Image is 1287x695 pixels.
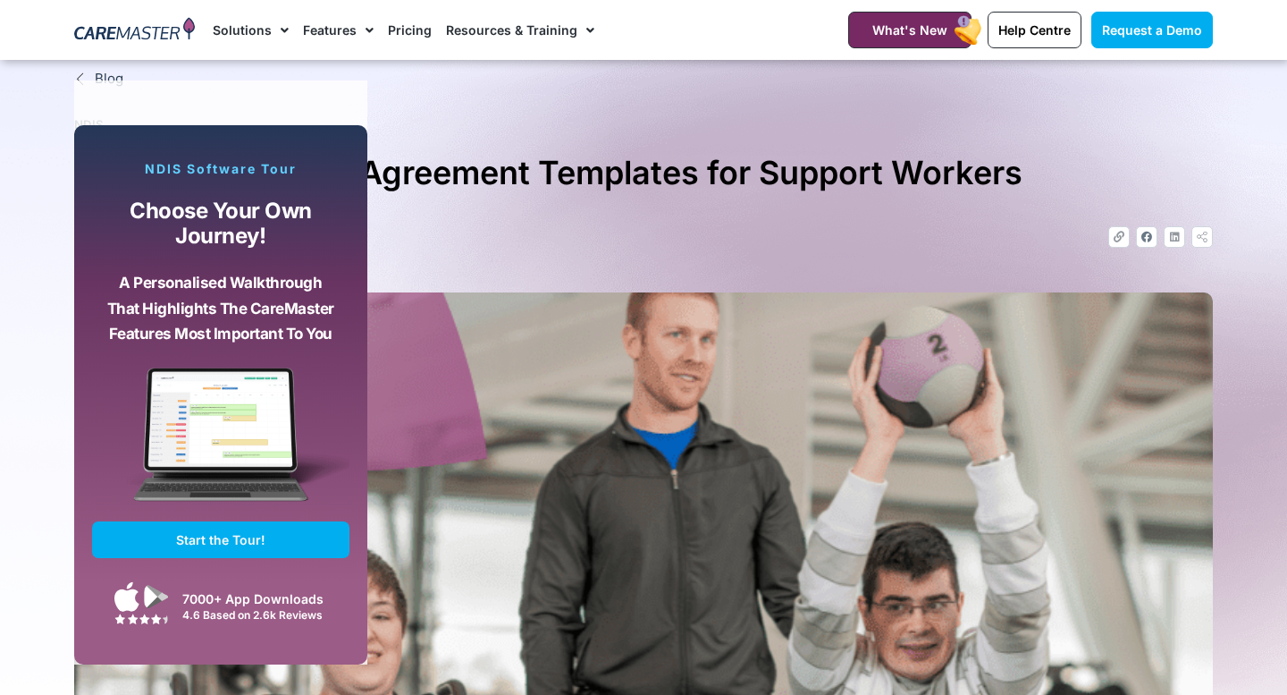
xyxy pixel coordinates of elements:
span: Help Centre [998,22,1071,38]
img: Google Play Store App Review Stars [114,614,168,624]
img: Google Play App Icon [144,583,169,610]
img: CareMaster Software Mockup on Screen [92,368,349,521]
div: 7000+ App Downloads [182,589,341,608]
span: Start the Tour! [176,532,265,547]
p: A personalised walkthrough that highlights the CareMaster features most important to you [105,270,336,347]
a: What's New [848,12,972,48]
span: Blog [90,69,123,89]
div: 4.6 Based on 2.6k Reviews [182,608,341,622]
p: Choose your own journey! [105,199,336,250]
a: Start the Tour! [92,521,349,558]
a: Blog [74,69,1213,89]
span: What's New [872,22,947,38]
a: Request a Demo [1091,12,1213,48]
h1: Free NDIS Service Agreement Templates for Support Workers [74,147,1213,199]
span: Request a Demo [1102,22,1202,38]
a: Help Centre [988,12,1081,48]
p: NDIS Software Tour [92,161,349,177]
img: CareMaster Logo [74,17,195,44]
img: Apple App Store Icon [114,581,139,612]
